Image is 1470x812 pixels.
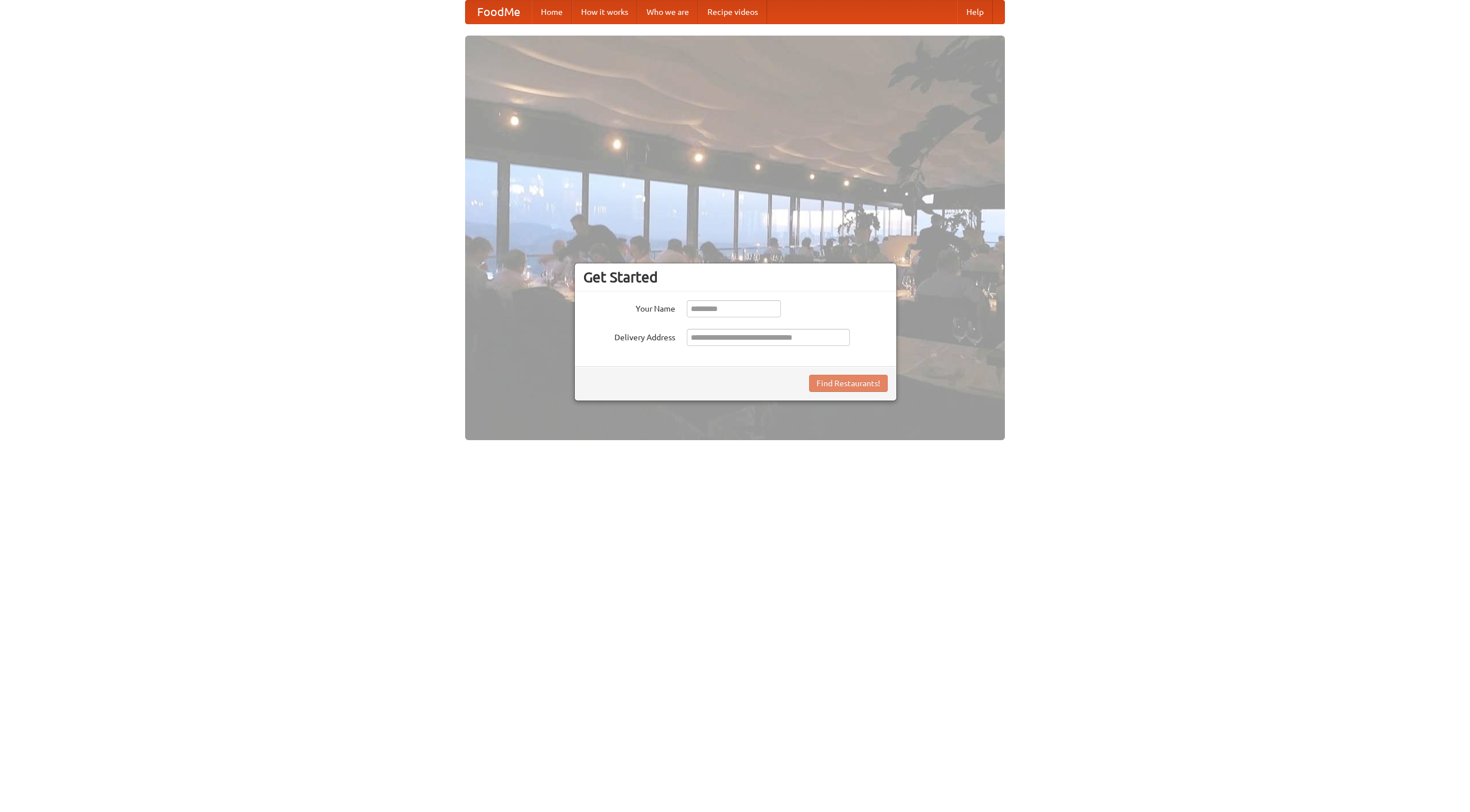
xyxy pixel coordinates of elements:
a: How it works [572,1,637,24]
a: Help [957,1,993,24]
label: Delivery Address [583,329,675,343]
button: Find Restaurants! [809,375,888,392]
h3: Get Started [583,269,888,286]
a: Who we are [637,1,698,24]
a: Recipe videos [698,1,767,24]
label: Your Name [583,300,675,314]
a: Home [532,1,572,24]
a: FoodMe [466,1,532,24]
